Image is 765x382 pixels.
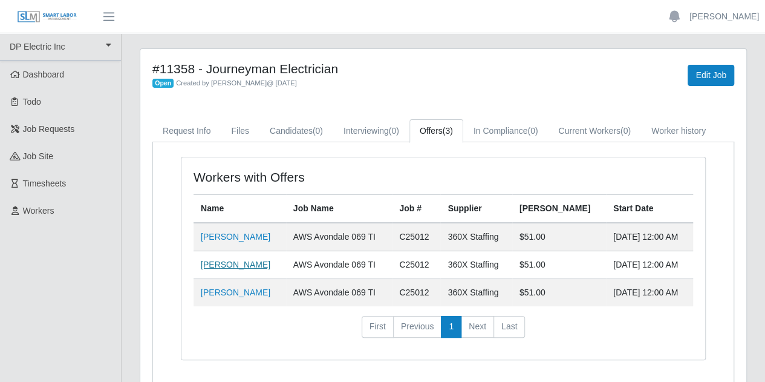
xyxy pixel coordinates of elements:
a: Current Workers [548,119,641,143]
h4: #11358 - Journeyman Electrician [152,61,484,76]
a: Interviewing [333,119,409,143]
span: (0) [527,126,538,136]
span: Job Requests [23,124,75,134]
td: AWS Avondale 069 TI [286,223,392,251]
span: Open [152,79,174,88]
nav: pagination [194,316,693,347]
span: Todo [23,97,41,107]
td: [DATE] 12:00 AM [606,223,693,251]
td: AWS Avondale 069 TI [286,251,392,279]
td: C25012 [392,223,440,251]
a: Worker history [641,119,716,143]
a: In Compliance [463,119,549,143]
th: Supplier [440,195,512,223]
td: $51.00 [512,251,606,279]
a: Request Info [152,119,221,143]
td: 360X Staffing [440,223,512,251]
td: $51.00 [512,223,606,251]
a: 1 [441,316,461,338]
a: Edit Job [688,65,734,86]
a: Offers [409,119,463,143]
th: [PERSON_NAME] [512,195,606,223]
th: Job Name [286,195,392,223]
span: (0) [620,126,631,136]
td: [DATE] 12:00 AM [606,279,693,307]
h4: Workers with Offers [194,170,391,185]
span: Dashboard [23,70,65,79]
a: [PERSON_NAME] [201,260,270,269]
th: Job # [392,195,440,223]
span: (0) [389,126,399,136]
a: Candidates [259,119,333,143]
span: Created by [PERSON_NAME] @ [DATE] [176,79,297,87]
td: AWS Avondale 069 TI [286,279,392,307]
img: SLM Logo [17,10,77,24]
a: [PERSON_NAME] [201,288,270,297]
span: job site [23,151,54,161]
span: (3) [443,126,453,136]
span: Timesheets [23,179,67,188]
td: C25012 [392,251,440,279]
td: 360X Staffing [440,279,512,307]
td: [DATE] 12:00 AM [606,251,693,279]
span: Workers [23,206,54,216]
span: (0) [313,126,323,136]
td: C25012 [392,279,440,307]
th: Start Date [606,195,693,223]
a: [PERSON_NAME] [201,232,270,242]
td: $51.00 [512,279,606,307]
td: 360X Staffing [440,251,512,279]
a: Files [221,119,259,143]
a: [PERSON_NAME] [689,10,759,23]
th: Name [194,195,286,223]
